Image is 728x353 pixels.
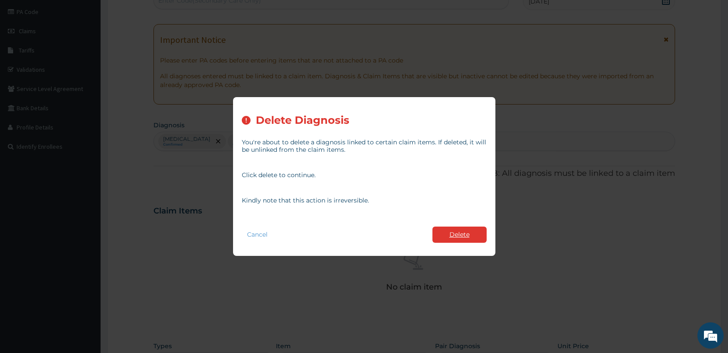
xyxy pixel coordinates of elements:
[242,171,487,179] p: Click delete to continue.
[432,227,487,243] button: Delete
[242,197,487,204] p: Kindly note that this action is irreversible.
[16,44,35,66] img: d_794563401_company_1708531726252_794563401
[45,49,147,60] div: Chat with us now
[242,228,273,241] button: Cancel
[4,239,167,269] textarea: Type your message and hit 'Enter'
[242,139,487,154] p: You're about to delete a diagnosis linked to certain claim items. If deleted, it will be unlinked...
[256,115,349,126] h2: Delete Diagnosis
[143,4,164,25] div: Minimize live chat window
[51,110,121,199] span: We're online!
